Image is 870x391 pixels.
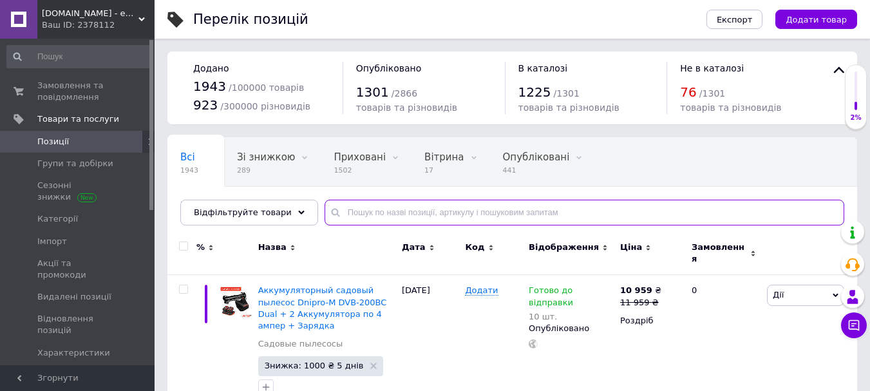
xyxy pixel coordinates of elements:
div: Перелік позицій [193,13,308,26]
span: Відновлення позицій [37,313,119,336]
a: Садовые пылесосы [258,338,343,350]
button: Чат з покупцем [841,312,867,338]
span: 441 [503,166,570,175]
span: Експорт [717,15,753,24]
span: товарів та різновидів [518,102,619,113]
span: Товари та послуги [37,113,119,125]
button: Експорт [706,10,763,29]
span: 923 [193,97,218,113]
span: Замовлення [692,242,747,265]
span: В каталозі [518,63,568,73]
span: 1943 [193,79,226,94]
span: Додано [193,63,229,73]
span: Замовлення та повідомлення [37,80,119,103]
div: Ваш ID: 2378112 [42,19,155,31]
span: Видалені позиції [37,291,111,303]
b: 10 959 [620,285,652,295]
img: Аккумуляторный садовый пылесос Dnipro-M DVB-200BC Dual + 2 Аккумулятора по 4 ампер + Зарядка [219,285,252,318]
span: / 100000 товарів [229,82,304,93]
input: Пошук [6,45,152,68]
span: 1943 [180,166,198,175]
span: Знижка: 1000 ₴ 5 днів [265,361,364,370]
span: Не в каталозі [680,63,744,73]
span: Назва [258,242,287,253]
a: Аккумуляторный садовый пылесос Dnipro-M DVB-200BC Dual + 2 Аккумулятора по 4 ампер + Зарядка [258,285,387,330]
span: Характеристики [37,347,110,359]
span: 1225 [518,84,551,100]
span: Приховані [334,151,386,163]
span: Всі [180,151,195,163]
span: 17 [424,166,464,175]
span: Позиції [37,136,69,148]
div: 2% [846,113,866,122]
button: Додати товар [775,10,857,29]
span: Відфільтруйте товари [194,207,292,217]
span: Імпорт [37,236,67,247]
span: % [196,242,205,253]
span: 76 [680,84,696,100]
span: 1502 [334,166,386,175]
span: / 1301 [699,88,725,99]
span: 1301 [356,84,389,100]
div: Опубліковано [529,323,614,334]
span: Зі знижкою [237,151,295,163]
span: Готово до відправки [529,285,573,310]
span: Додати товар [786,15,847,24]
div: 11 959 ₴ [620,297,661,309]
span: Групи та добірки [37,158,113,169]
div: Мотоблоки Кентавр воздушного охлаждения [167,187,343,236]
span: Сезонні знижки [37,180,119,203]
span: 289 [237,166,295,175]
span: Опубліковані [503,151,570,163]
div: ₴ [620,285,661,296]
div: Роздріб [620,315,681,327]
span: / 1301 [554,88,580,99]
span: товарів та різновидів [680,102,781,113]
span: TehStroy.net - електроінструмент | садова техніка [42,8,138,19]
span: Дії [773,290,784,300]
span: Категорії [37,213,78,225]
span: Код [465,242,484,253]
span: Акції та промокоди [37,258,119,281]
input: Пошук по назві позиції, артикулу і пошуковим запитам [325,200,844,225]
span: Опубліковано [356,63,422,73]
span: Дата [402,242,426,253]
span: Додати [465,285,498,296]
span: / 2866 [392,88,417,99]
span: товарів та різновидів [356,102,457,113]
span: Вітрина [424,151,464,163]
span: Відображення [529,242,599,253]
span: Мотоблоки Кентавр возд... [180,200,317,212]
span: / 300000 різновидів [220,101,310,111]
div: 10 шт. [529,312,614,321]
span: Ціна [620,242,642,253]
